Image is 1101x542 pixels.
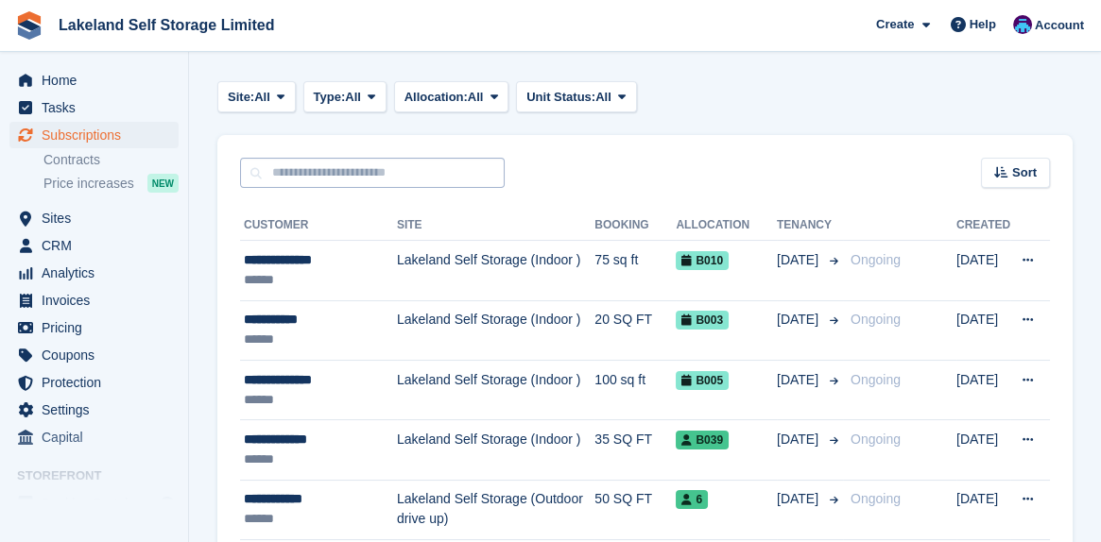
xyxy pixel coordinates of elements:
span: Ongoing [851,491,901,506]
a: menu [9,424,179,450]
span: All [595,88,611,107]
span: [DATE] [777,370,822,390]
td: 50 SQ FT [594,480,676,540]
span: Allocation: [404,88,468,107]
span: Home [42,67,155,93]
span: Ongoing [851,372,901,387]
td: [DATE] [956,360,1010,419]
span: Coupons [42,342,155,368]
span: 6 [676,490,708,509]
a: Lakeland Self Storage Limited [51,9,283,41]
td: Lakeland Self Storage (Indoor ) [397,300,594,360]
span: Tasks [42,94,155,121]
td: [DATE] [956,480,1010,540]
a: menu [9,122,179,148]
a: menu [9,205,179,231]
span: Storefront [17,466,188,485]
a: Price increases NEW [43,173,179,194]
span: [DATE] [777,250,822,270]
a: menu [9,232,179,259]
td: Lakeland Self Storage (Indoor ) [397,241,594,300]
span: Capital [42,424,155,450]
a: menu [9,314,179,341]
span: Account [1035,16,1084,35]
a: Contracts [43,151,179,169]
span: Site: [228,88,254,107]
th: Booking [594,211,676,241]
span: Create [876,15,914,34]
td: Lakeland Self Storage (Indoor ) [397,360,594,419]
span: B005 [676,371,729,390]
span: All [345,88,361,107]
span: Type: [314,88,346,107]
a: menu [9,342,179,368]
span: Booking Portal [42,490,155,517]
img: stora-icon-8386f47178a22dfd0bd8f6a31ec36ba5ce8667c1dd55bd0f319d3a0aa187defe.svg [15,11,43,40]
span: Help [970,15,996,34]
span: Ongoing [851,432,901,447]
a: menu [9,260,179,286]
span: Sites [42,205,155,231]
td: Lakeland Self Storage (Indoor ) [397,420,594,480]
button: Unit Status: All [516,81,636,112]
span: [DATE] [777,430,822,449]
div: NEW [147,174,179,193]
span: Unit Status: [526,88,595,107]
span: B010 [676,251,729,270]
td: Lakeland Self Storage (Outdoor drive up) [397,480,594,540]
button: Allocation: All [394,81,509,112]
td: [DATE] [956,420,1010,480]
span: Ongoing [851,252,901,267]
th: Site [397,211,594,241]
a: menu [9,369,179,396]
td: 35 SQ FT [594,420,676,480]
span: [DATE] [777,310,822,330]
span: Subscriptions [42,122,155,148]
span: Pricing [42,314,155,341]
span: Sort [1012,163,1037,182]
span: CRM [42,232,155,259]
span: [DATE] [777,489,822,509]
td: 20 SQ FT [594,300,676,360]
span: All [254,88,270,107]
th: Customer [240,211,397,241]
a: menu [9,94,179,121]
td: 100 sq ft [594,360,676,419]
span: Invoices [42,287,155,313]
button: Site: All [217,81,296,112]
th: Allocation [676,211,777,241]
th: Tenancy [777,211,843,241]
span: All [468,88,484,107]
a: Preview store [156,492,179,515]
a: menu [9,397,179,423]
img: David Dickson [1013,15,1032,34]
span: Price increases [43,175,134,193]
span: Analytics [42,260,155,286]
span: B039 [676,431,729,449]
span: Protection [42,369,155,396]
th: Created [956,211,1010,241]
button: Type: All [303,81,387,112]
span: Settings [42,397,155,423]
a: menu [9,490,179,517]
span: Ongoing [851,312,901,327]
span: B003 [676,311,729,330]
a: menu [9,287,179,313]
a: menu [9,67,179,93]
td: [DATE] [956,241,1010,300]
td: [DATE] [956,300,1010,360]
td: 75 sq ft [594,241,676,300]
